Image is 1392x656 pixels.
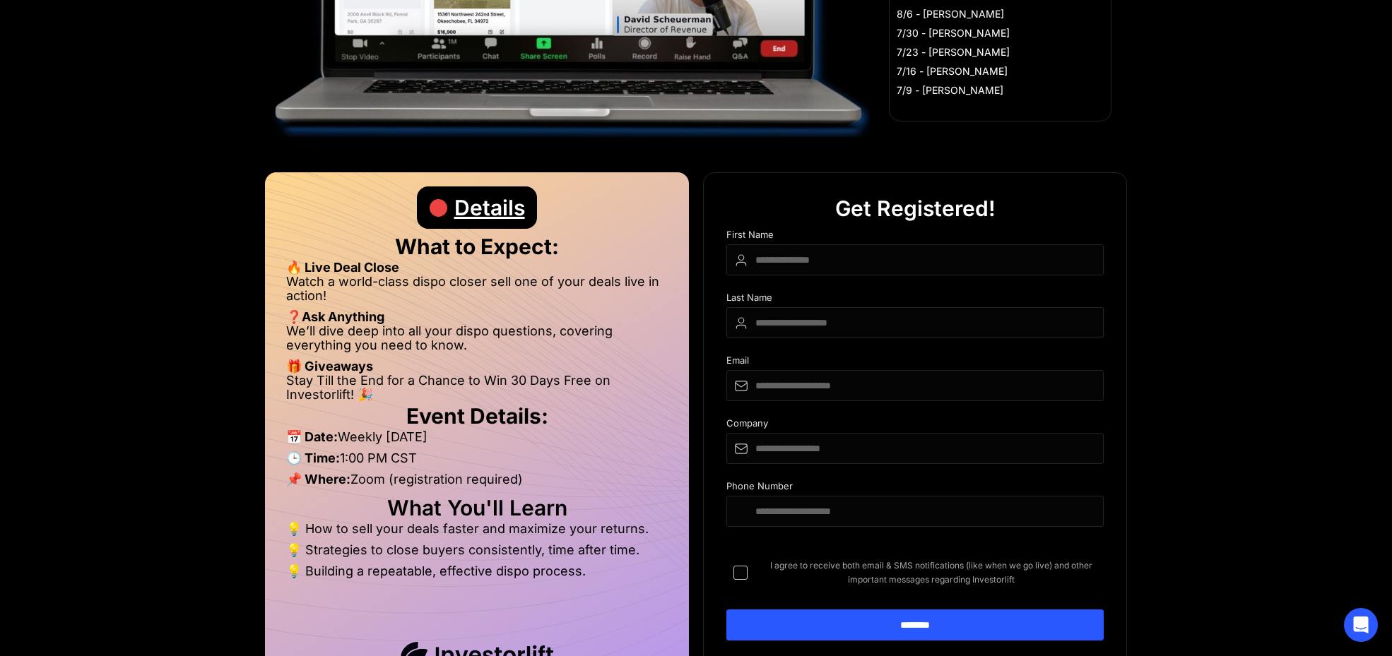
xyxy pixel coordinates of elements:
strong: ❓Ask Anything [286,309,384,324]
li: Zoom (registration required) [286,472,668,494]
strong: 🕒 Time: [286,451,340,465]
li: 1:00 PM CST [286,451,668,472]
div: First Name [726,229,1104,244]
div: Get Registered! [835,187,996,229]
li: Stay Till the End for a Chance to Win 30 Days Free on Investorlift! 🎉 [286,374,668,402]
span: I agree to receive both email & SMS notifications (like when we go live) and other important mess... [759,559,1104,587]
li: Watch a world-class dispo closer sell one of your deals live in action! [286,275,668,310]
div: Company [726,418,1104,433]
div: Open Intercom Messenger [1344,608,1378,642]
strong: What to Expect: [395,234,559,259]
li: 💡 Building a repeatable, effective dispo process. [286,564,668,578]
strong: 📌 Where: [286,472,350,487]
li: Weekly [DATE] [286,430,668,451]
li: 💡 How to sell your deals faster and maximize your returns. [286,522,668,543]
li: 💡 Strategies to close buyers consistently, time after time. [286,543,668,564]
div: Phone Number [726,481,1104,496]
strong: 🎁 Giveaways [286,359,373,374]
strong: 🔥 Live Deal Close [286,260,399,275]
div: Email [726,355,1104,370]
strong: 📅 Date: [286,429,338,444]
li: We’ll dive deep into all your dispo questions, covering everything you need to know. [286,324,668,359]
div: Details [454,186,525,229]
strong: Event Details: [406,403,548,429]
h2: What You'll Learn [286,501,668,515]
div: Last Name [726,292,1104,307]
